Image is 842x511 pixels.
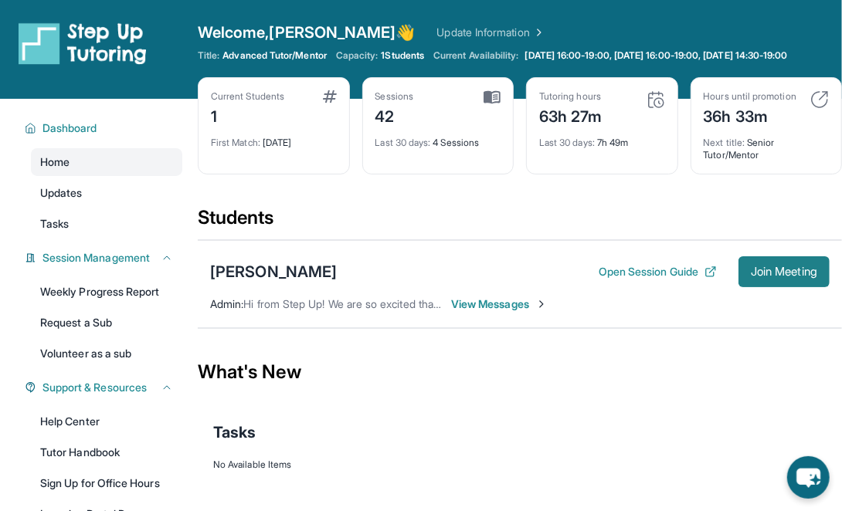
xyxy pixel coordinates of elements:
[751,267,817,276] span: Join Meeting
[40,185,83,201] span: Updates
[539,103,603,127] div: 63h 27m
[210,261,337,283] div: [PERSON_NAME]
[31,179,182,207] a: Updates
[336,49,379,62] span: Capacity:
[599,264,717,279] button: Open Session Guide
[36,120,173,136] button: Dashboard
[198,338,842,406] div: What's New
[211,127,337,149] div: [DATE]
[42,250,150,266] span: Session Management
[522,49,791,62] a: [DATE] 16:00-19:00, [DATE] 16:00-19:00, [DATE] 14:30-19:00
[704,127,830,161] div: Senior Tutor/Mentor
[525,49,788,62] span: [DATE] 16:00-19:00, [DATE] 16:00-19:00, [DATE] 14:30-19:00
[19,22,147,65] img: logo
[810,90,829,109] img: card
[647,90,665,109] img: card
[484,90,501,104] img: card
[375,137,431,148] span: Last 30 days :
[738,256,830,287] button: Join Meeting
[31,210,182,238] a: Tasks
[31,148,182,176] a: Home
[787,456,830,499] button: chat-button
[198,22,416,43] span: Welcome, [PERSON_NAME] 👋
[222,49,326,62] span: Advanced Tutor/Mentor
[31,408,182,435] a: Help Center
[31,309,182,337] a: Request a Sub
[535,298,548,310] img: Chevron-Right
[211,103,284,127] div: 1
[36,380,173,395] button: Support & Resources
[213,459,827,471] div: No Available Items
[382,49,425,62] span: 1 Students
[213,421,256,443] span: Tasks
[323,90,337,103] img: card
[704,137,745,148] span: Next title :
[375,90,414,103] div: Sessions
[210,297,243,310] span: Admin :
[31,278,182,306] a: Weekly Progress Report
[198,205,842,239] div: Students
[36,250,173,266] button: Session Management
[211,137,260,148] span: First Match :
[530,25,545,40] img: Chevron Right
[211,90,284,103] div: Current Students
[42,380,147,395] span: Support & Resources
[539,90,603,103] div: Tutoring hours
[40,216,69,232] span: Tasks
[704,90,796,103] div: Hours until promotion
[31,438,182,466] a: Tutor Handbook
[198,49,219,62] span: Title:
[539,137,595,148] span: Last 30 days :
[42,120,97,136] span: Dashboard
[31,340,182,367] a: Volunteer as a sub
[539,127,665,149] div: 7h 49m
[704,103,796,127] div: 36h 33m
[437,25,545,40] a: Update Information
[375,127,501,149] div: 4 Sessions
[433,49,518,62] span: Current Availability:
[451,296,548,312] span: View Messages
[40,154,70,170] span: Home
[375,103,414,127] div: 42
[31,469,182,497] a: Sign Up for Office Hours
